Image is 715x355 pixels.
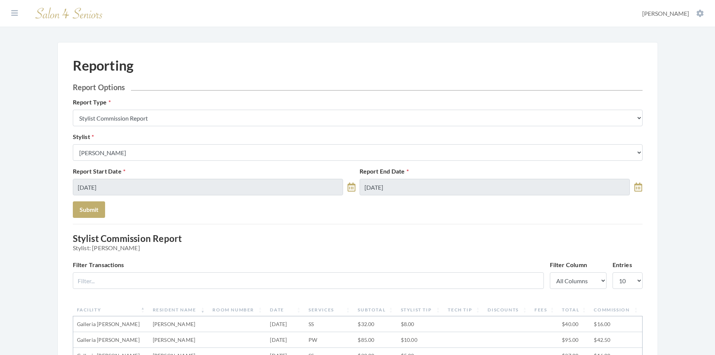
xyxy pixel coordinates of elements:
td: [DATE] [266,316,305,332]
td: $42.50 [590,332,642,348]
label: Stylist [73,132,94,141]
th: Fees: activate to sort column ascending [531,304,558,316]
a: toggle [348,179,355,195]
td: [PERSON_NAME] [149,332,209,348]
h1: Reporting [73,57,134,74]
td: PW [305,332,354,348]
a: toggle [634,179,642,195]
th: Services: activate to sort column ascending [305,304,354,316]
th: Subtotal: activate to sort column ascending [354,304,397,316]
td: $85.00 [354,332,397,348]
th: Room Number: activate to sort column ascending [209,304,266,316]
th: Discounts: activate to sort column ascending [484,304,531,316]
button: [PERSON_NAME] [640,9,706,18]
input: Filter... [73,272,544,289]
th: Date: activate to sort column ascending [266,304,305,316]
label: Report Type [73,98,111,107]
h2: Report Options [73,83,643,92]
td: $16.00 [590,316,642,332]
input: Select Date [360,179,630,195]
th: Stylist Tip: activate to sort column ascending [397,304,444,316]
td: Galleria [PERSON_NAME] [73,316,149,332]
label: Filter Transactions [73,260,124,269]
label: Report Start Date [73,167,126,176]
td: [DATE] [266,332,305,348]
label: Entries [613,260,632,269]
th: Facility: activate to sort column descending [73,304,149,316]
th: Commission: activate to sort column ascending [590,304,642,316]
td: $32.00 [354,316,397,332]
td: SS [305,316,354,332]
td: [PERSON_NAME] [149,316,209,332]
td: $95.00 [558,332,590,348]
th: Total: activate to sort column ascending [558,304,590,316]
label: Filter Column [550,260,587,269]
th: Resident Name: activate to sort column ascending [149,304,209,316]
img: Salon 4 Seniors [32,5,107,22]
label: Report End Date [360,167,409,176]
span: Stylist: [PERSON_NAME] [73,244,643,251]
button: Submit [73,201,105,218]
input: Select Date [73,179,343,195]
td: $8.00 [397,316,444,332]
td: $10.00 [397,332,444,348]
th: Tech Tip: activate to sort column ascending [444,304,484,316]
h3: Stylist Commission Report [73,233,643,251]
span: [PERSON_NAME] [642,10,689,17]
td: Galleria [PERSON_NAME] [73,332,149,348]
td: $40.00 [558,316,590,332]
